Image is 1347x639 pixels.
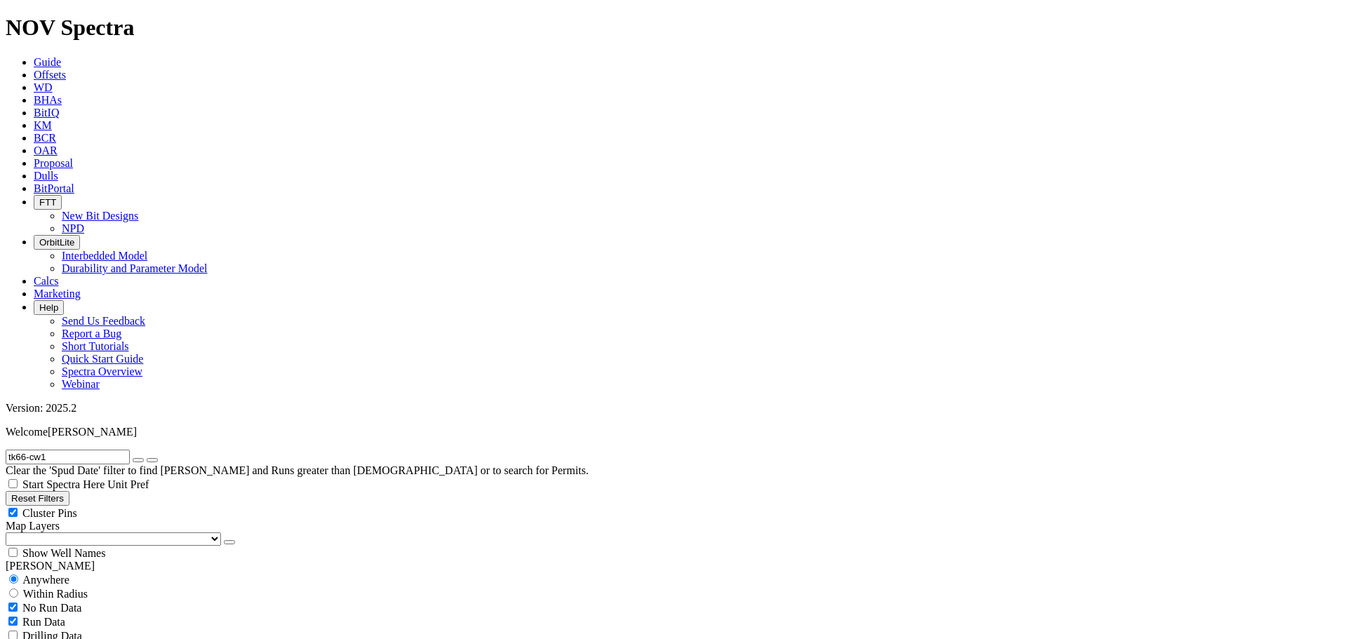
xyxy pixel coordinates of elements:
a: Durability and Parameter Model [62,262,208,274]
a: BitIQ [34,107,59,119]
span: Clear the 'Spud Date' filter to find [PERSON_NAME] and Runs greater than [DEMOGRAPHIC_DATA] or to... [6,464,589,476]
span: Within Radius [23,588,88,600]
a: Webinar [62,378,100,390]
a: KM [34,119,52,131]
a: OAR [34,144,58,156]
a: Quick Start Guide [62,353,143,365]
p: Welcome [6,426,1341,438]
a: BHAs [34,94,62,106]
a: Short Tutorials [62,340,129,352]
button: Help [34,300,64,315]
span: Anywhere [22,574,69,586]
span: Map Layers [6,520,60,532]
a: BitPortal [34,182,74,194]
a: Dulls [34,170,58,182]
span: Cluster Pins [22,507,77,519]
input: Start Spectra Here [8,479,18,488]
h1: NOV Spectra [6,15,1341,41]
span: Run Data [22,616,65,628]
a: BCR [34,132,56,144]
a: Proposal [34,157,73,169]
a: Spectra Overview [62,365,142,377]
button: Reset Filters [6,491,69,506]
a: Calcs [34,275,59,287]
span: Help [39,302,58,313]
a: Offsets [34,69,66,81]
span: OrbitLite [39,237,74,248]
a: NPD [62,222,84,234]
span: Start Spectra Here [22,478,105,490]
span: Show Well Names [22,547,105,559]
span: FTT [39,197,56,208]
button: OrbitLite [34,235,80,250]
a: Send Us Feedback [62,315,145,327]
a: New Bit Designs [62,210,138,222]
button: FTT [34,195,62,210]
div: [PERSON_NAME] [6,560,1341,572]
span: No Run Data [22,602,81,614]
a: Guide [34,56,61,68]
span: Unit Pref [107,478,149,490]
div: Version: 2025.2 [6,402,1341,415]
a: Report a Bug [62,328,121,339]
a: Interbedded Model [62,250,147,262]
a: WD [34,81,53,93]
a: Marketing [34,288,81,300]
span: [PERSON_NAME] [48,426,137,438]
input: Search [6,450,130,464]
